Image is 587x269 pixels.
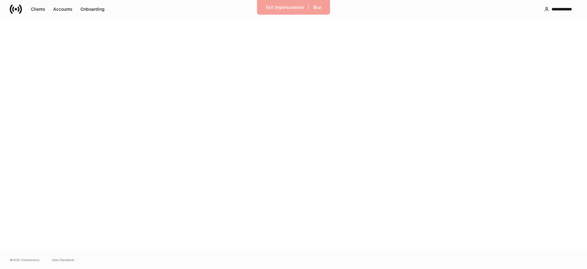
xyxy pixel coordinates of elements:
[49,4,76,14] button: Accounts
[309,2,325,12] button: Blur
[76,4,109,14] button: Onboarding
[27,4,49,14] button: Clients
[53,7,72,11] div: Accounts
[31,7,45,11] div: Clients
[262,2,308,12] button: Exit Impersonation
[10,257,40,262] span: © 2025 OneAdvisory
[52,257,75,262] a: Data Disclaimer
[266,5,304,9] div: Exit Impersonation
[80,7,105,11] div: Onboarding
[313,5,321,9] div: Blur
